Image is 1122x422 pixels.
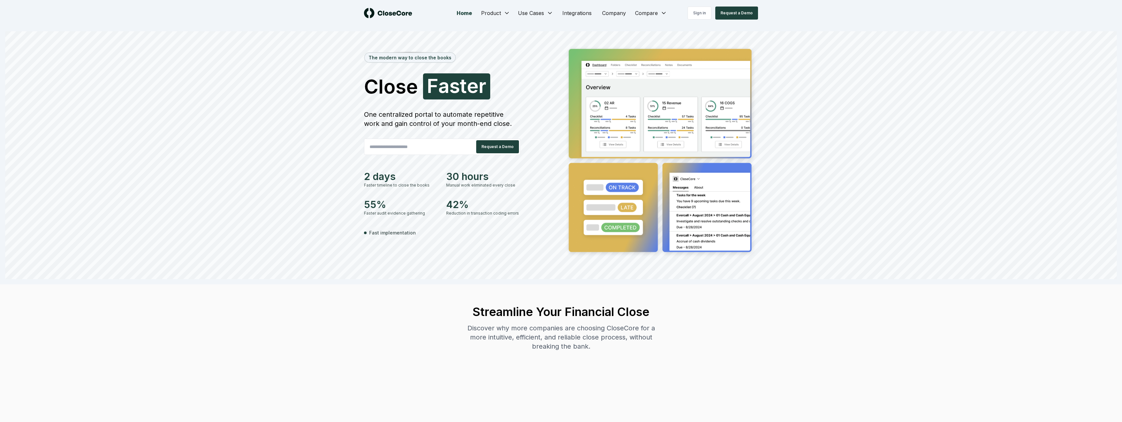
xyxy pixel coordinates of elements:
[449,76,460,96] span: s
[557,7,597,20] a: Integrations
[461,305,661,318] h2: Streamline Your Financial Close
[460,76,467,96] span: t
[446,182,521,188] div: Manual work eliminated every close
[446,171,521,182] div: 30 hours
[477,7,514,20] button: Product
[364,110,521,128] div: One centralized portal to automate repetitive work and gain control of your month-end close.
[364,199,438,210] div: 55%
[715,7,758,20] button: Request a Demo
[446,210,521,216] div: Reduction in transaction coding errors
[481,9,501,17] span: Product
[688,7,711,20] a: Sign in
[635,9,658,17] span: Compare
[446,199,521,210] div: 42%
[364,182,438,188] div: Faster timeline to close the books
[514,7,557,20] button: Use Cases
[631,7,671,20] button: Compare
[564,44,758,259] img: Jumbotron
[364,8,412,18] img: logo
[518,9,544,17] span: Use Cases
[597,7,631,20] a: Company
[476,140,519,153] button: Request a Demo
[467,76,478,96] span: e
[461,324,661,351] div: Discover why more companies are choosing CloseCore for a more intuitive, efficient, and reliable ...
[451,7,477,20] a: Home
[364,171,438,182] div: 2 days
[438,76,449,96] span: a
[369,229,416,236] span: Fast implementation
[365,53,455,62] div: The modern way to close the books
[478,76,486,96] span: r
[427,76,438,96] span: F
[364,210,438,216] div: Faster audit evidence gathering
[364,77,418,96] span: Close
